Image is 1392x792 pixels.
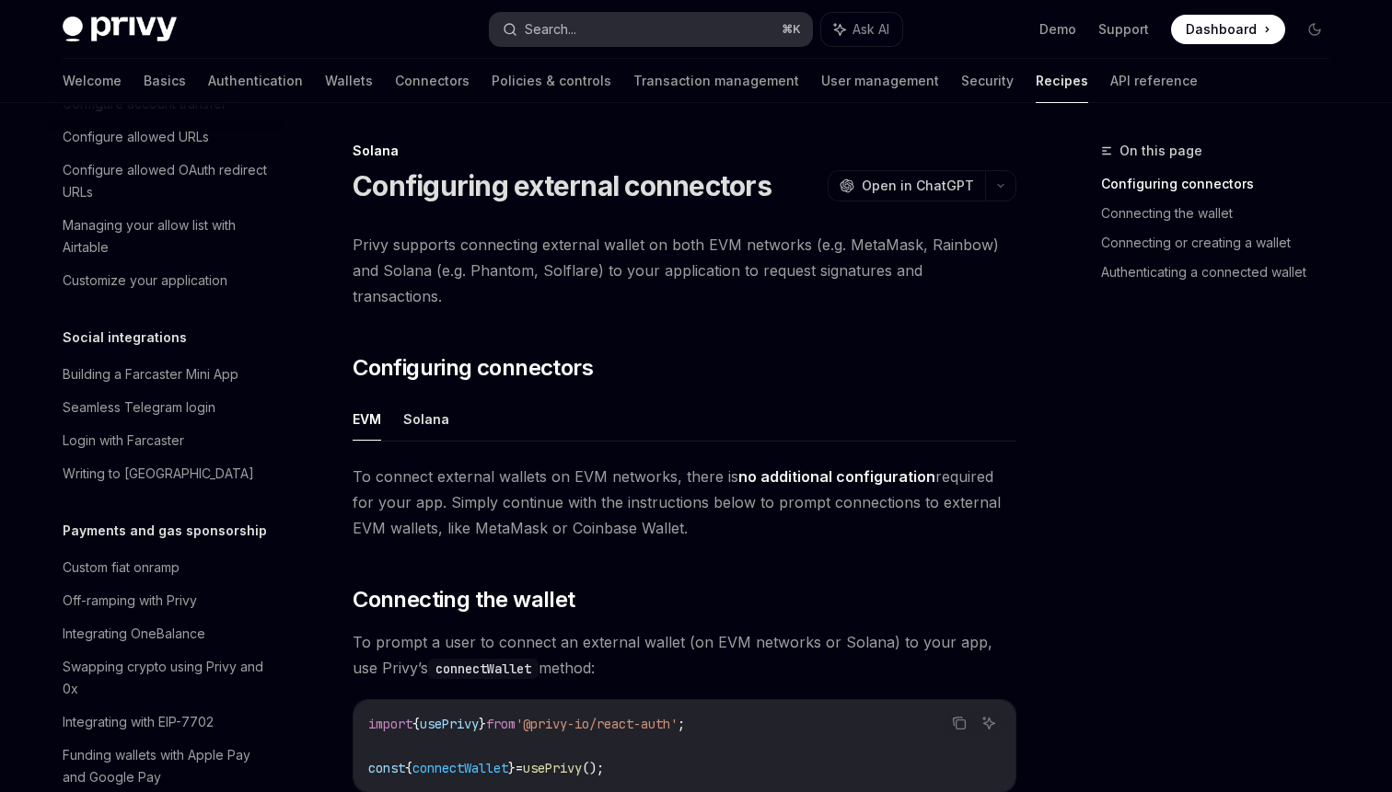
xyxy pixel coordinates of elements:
div: Custom fiat onramp [63,557,180,579]
a: Off-ramping with Privy [48,584,284,617]
div: Swapping crypto using Privy and 0x [63,656,273,700]
div: Managing your allow list with Airtable [63,214,273,258]
a: Connecting the wallet [1101,199,1344,228]
a: Writing to [GEOGRAPHIC_DATA] [48,457,284,490]
span: Configuring connectors [353,353,593,383]
span: Ask AI [853,20,889,39]
button: Ask AI [977,711,1001,735]
a: API reference [1110,59,1198,103]
h1: Configuring external connectors [353,169,771,202]
a: Dashboard [1171,15,1285,44]
span: To connect external wallets on EVM networks, there is required for your app. Simply continue with... [353,464,1016,541]
div: Customize your application [63,270,227,292]
div: Solana [353,142,1016,160]
a: Security [961,59,1014,103]
span: On this page [1119,140,1202,162]
div: Configure allowed OAuth redirect URLs [63,159,273,203]
a: Welcome [63,59,122,103]
button: Solana [403,397,449,441]
a: Integrating OneBalance [48,617,284,650]
span: (); [582,760,604,776]
a: Seamless Telegram login [48,391,284,424]
h5: Payments and gas sponsorship [63,520,267,542]
span: Dashboard [1186,20,1257,39]
div: Search... [525,18,576,40]
h5: Social integrations [63,327,187,349]
span: Privy supports connecting external wallet on both EVM networks (e.g. MetaMask, Rainbow) and Solan... [353,232,1016,309]
a: Customize your application [48,264,284,297]
div: Building a Farcaster Mini App [63,363,238,385]
span: Connecting the wallet [353,585,574,614]
div: Funding wallets with Apple Pay and Google Pay [63,744,273,788]
span: } [479,716,486,732]
span: ; [678,716,685,732]
span: '@privy-io/react-auth' [516,716,678,732]
div: Configure allowed URLs [63,126,209,148]
div: Seamless Telegram login [63,396,215,419]
a: Recipes [1036,59,1088,103]
span: } [508,760,516,776]
button: Open in ChatGPT [828,170,985,201]
a: Configure allowed URLs [48,121,284,154]
a: Policies & controls [492,59,611,103]
button: EVM [353,397,381,441]
a: Configuring connectors [1101,169,1344,199]
code: connectWallet [428,659,539,679]
button: Copy the contents from the code block [947,711,971,735]
span: usePrivy [420,716,479,732]
a: Support [1098,20,1149,39]
button: Ask AI [821,13,902,46]
a: Swapping crypto using Privy and 0x [48,650,284,706]
span: ⌘ K [782,22,801,37]
a: Managing your allow list with Airtable [48,209,284,264]
span: { [412,716,420,732]
div: Off-ramping with Privy [63,590,197,612]
div: Writing to [GEOGRAPHIC_DATA] [63,463,254,485]
button: Toggle dark mode [1300,15,1329,44]
span: Open in ChatGPT [862,177,974,195]
div: Integrating OneBalance [63,623,205,645]
a: Connectors [395,59,470,103]
a: Building a Farcaster Mini App [48,358,284,391]
a: Custom fiat onramp [48,551,284,584]
a: Connecting or creating a wallet [1101,228,1344,258]
strong: no additional configuration [738,467,935,486]
div: Login with Farcaster [63,430,184,452]
a: Wallets [325,59,373,103]
a: Integrating with EIP-7702 [48,706,284,739]
a: User management [821,59,939,103]
span: from [486,716,516,732]
a: Configure allowed OAuth redirect URLs [48,154,284,209]
a: Authenticating a connected wallet [1101,258,1344,287]
div: Integrating with EIP-7702 [63,711,214,733]
img: dark logo [63,17,177,42]
a: Basics [144,59,186,103]
a: Transaction management [633,59,799,103]
span: = [516,760,523,776]
span: connectWallet [412,760,508,776]
a: Demo [1039,20,1076,39]
span: { [405,760,412,776]
button: Search...⌘K [490,13,812,46]
span: usePrivy [523,760,582,776]
a: Login with Farcaster [48,424,284,457]
span: To prompt a user to connect an external wallet (on EVM networks or Solana) to your app, use Privy... [353,629,1016,681]
a: Authentication [208,59,303,103]
span: const [368,760,405,776]
span: import [368,716,412,732]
